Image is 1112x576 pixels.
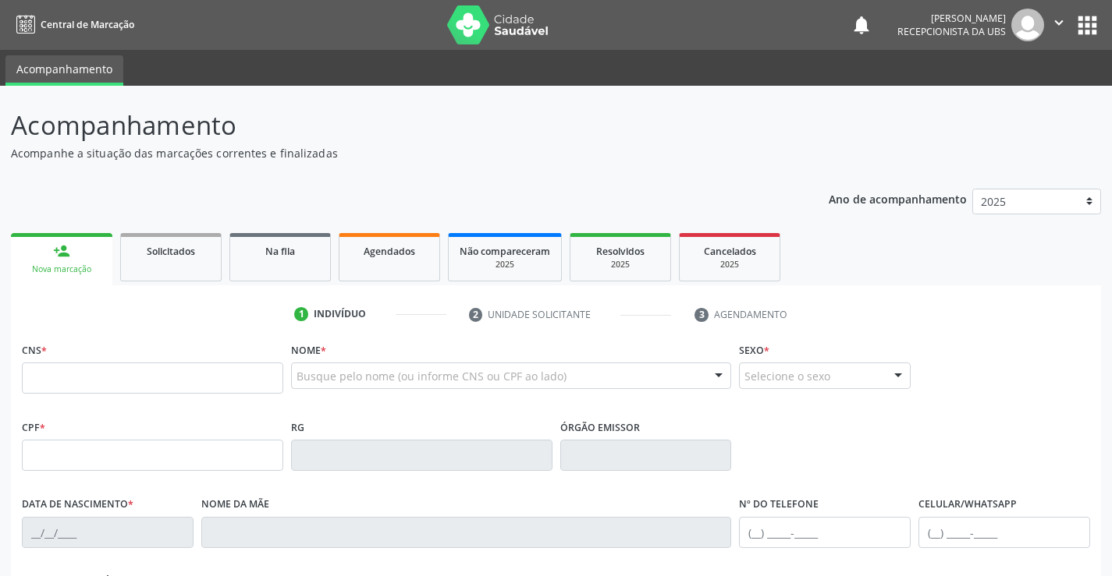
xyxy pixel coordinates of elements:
div: person_add [53,242,70,260]
label: Órgão emissor [560,415,640,440]
button: apps [1074,12,1101,39]
div: 1 [294,307,308,321]
div: 2025 [460,259,550,270]
input: (__) _____-_____ [918,517,1090,548]
button: notifications [851,14,872,36]
label: CNS [22,338,47,362]
input: (__) _____-_____ [739,517,911,548]
span: Busque pelo nome (ou informe CNS ou CPF ao lado) [297,368,567,384]
span: Cancelados [704,245,756,258]
button:  [1044,9,1074,41]
label: RG [291,415,304,440]
label: Celular/WhatsApp [918,493,1017,517]
label: Nome da mãe [201,493,269,517]
span: Na fila [265,245,295,258]
span: Selecione o sexo [744,368,830,384]
input: __/__/____ [22,517,194,548]
p: Ano de acompanhamento [829,189,967,208]
span: Não compareceram [460,245,550,258]
div: 2025 [691,259,769,270]
i:  [1050,14,1068,31]
img: img [1011,9,1044,41]
div: [PERSON_NAME] [897,12,1006,25]
label: Nº do Telefone [739,493,819,517]
span: Central de Marcação [41,18,134,31]
div: Indivíduo [314,307,366,321]
label: CPF [22,415,45,440]
label: Nome [291,338,326,362]
span: Agendados [364,245,415,258]
div: Nova marcação [22,263,101,275]
a: Acompanhamento [5,55,123,86]
div: 2025 [581,259,659,270]
label: Data de nascimento [22,493,133,517]
span: Resolvidos [596,245,645,258]
span: Solicitados [147,245,195,258]
p: Acompanhe a situação das marcações correntes e finalizadas [11,145,774,161]
span: Recepcionista da UBS [897,25,1006,38]
label: Sexo [739,338,769,362]
p: Acompanhamento [11,106,774,145]
a: Central de Marcação [11,12,134,37]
